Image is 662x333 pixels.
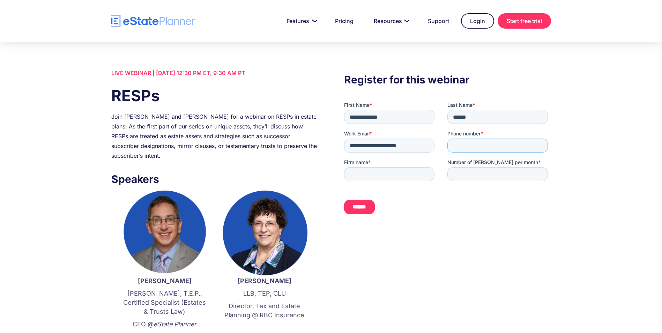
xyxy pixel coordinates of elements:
a: Pricing [327,14,362,28]
h3: Speakers [111,171,318,187]
em: eState Planner [154,320,196,328]
a: Start free trial [498,13,551,29]
a: home [111,15,195,27]
p: [PERSON_NAME], T.E.P., Certified Specialist (Estates & Trusts Law) [122,289,208,316]
div: LIVE WEBINAR | [DATE] 12:30 PM ET, 9:30 AM PT [111,68,318,78]
p: LLB, TEP, CLU [222,289,307,298]
p: ‍ [222,323,307,332]
a: Login [461,13,494,29]
strong: [PERSON_NAME] [138,277,192,284]
p: Director, Tax and Estate Planning @ RBC Insurance [222,302,307,320]
div: Join [PERSON_NAME] and [PERSON_NAME] for a webinar on RESPs in estate plans. As the first part of... [111,112,318,161]
strong: [PERSON_NAME] [238,277,291,284]
a: Features [278,14,323,28]
a: Support [419,14,458,28]
h1: RESPs [111,85,318,106]
p: CEO @ [122,320,208,329]
a: Resources [365,14,416,28]
iframe: Form 0 [344,102,551,227]
h3: Register for this webinar [344,72,551,88]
